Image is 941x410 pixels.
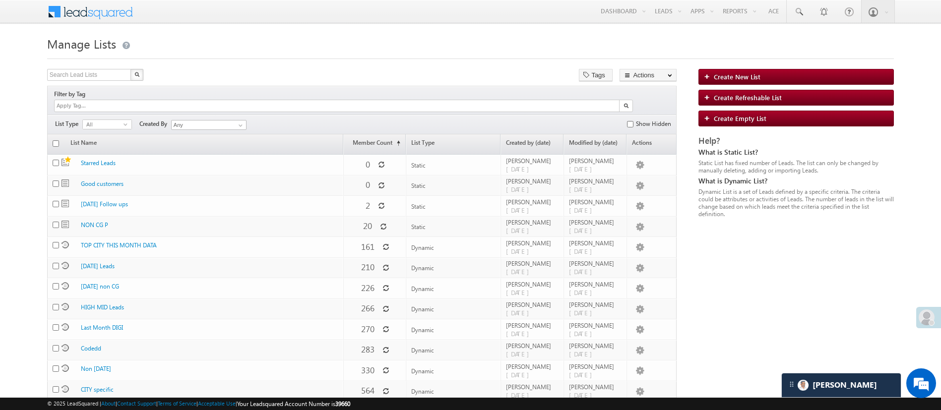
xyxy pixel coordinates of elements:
a: Created by (date) [501,135,563,154]
img: add_icon.png [704,94,714,100]
a: Good customers [81,180,124,187]
input: Type to Search [171,120,247,130]
span: [DATE] [506,370,534,379]
span: Dynamic [62,282,69,290]
span: [DATE] [506,329,534,338]
span: [PERSON_NAME] [506,177,559,185]
span: [DATE] [506,267,534,276]
div: What is Static List? [698,148,894,157]
span: Created By [139,119,171,128]
span: [DATE] [506,350,534,358]
span: [DATE] [569,329,597,338]
span: [PERSON_NAME] [569,342,622,350]
span: Static [62,221,69,228]
span: List Type [55,119,82,128]
span: [DATE] [569,206,597,214]
span: [DATE] [506,165,534,173]
span: [PERSON_NAME] [569,157,622,165]
span: Static [411,223,426,231]
span: Dynamic [62,323,69,331]
span: Dynamic [411,367,434,375]
a: Modified by (date) [564,135,626,154]
a: Member Count(sorted ascending) [344,135,406,154]
a: NON CG P [81,221,108,229]
span: 266 [361,302,375,314]
a: Non [DATE] [81,365,111,372]
span: 226 [361,282,375,293]
span: Static [411,182,426,189]
a: Starred Leads [81,159,116,167]
span: [DATE] [569,370,597,379]
span: Dynamic [411,264,434,272]
span: Dynamic [411,347,434,354]
span: Dynamic [411,388,434,395]
span: [DATE] [506,206,534,214]
span: [PERSON_NAME] [569,239,622,247]
a: CITY specific [81,386,114,393]
button: Actions [620,69,677,81]
img: add_icon.png [704,115,714,121]
a: Show All Items [233,120,246,130]
button: Tags [579,69,613,81]
span: All [83,120,124,129]
span: Dynamic [411,326,434,334]
a: Contact Support [117,400,156,407]
span: [PERSON_NAME] [506,363,559,370]
a: Codedd [81,345,101,352]
span: Dynamic [411,244,434,251]
span: 0 [366,159,370,170]
span: [DATE] [569,308,597,317]
span: [PERSON_NAME] [569,177,622,185]
a: About [101,400,116,407]
span: [PERSON_NAME] [569,219,622,226]
span: [PERSON_NAME] [569,301,622,308]
span: Carter [813,380,877,390]
span: [PERSON_NAME] [506,198,559,206]
span: Static [62,200,69,207]
span: [PERSON_NAME] [569,383,622,391]
div: carter-dragCarter[PERSON_NAME] [781,373,901,398]
span: [DATE] [506,185,534,193]
img: add_icon.png [704,73,714,79]
span: [DATE] [506,308,534,317]
span: [DATE] [569,288,597,296]
span: 39660 [335,400,350,408]
img: carter-drag [788,380,796,388]
span: Create Empty List [714,114,766,122]
a: [DATE] non CG [81,283,119,290]
span: 0 [366,179,370,190]
a: [DATE] Follow ups [81,200,128,208]
span: [DATE] [569,165,597,173]
span: 210 [361,261,375,273]
span: Create New List [714,72,760,81]
img: Search [624,103,628,108]
span: [PERSON_NAME] [569,281,622,288]
span: © 2025 LeadSquared | | | | | [47,399,350,409]
span: [PERSON_NAME] [506,301,559,308]
span: [PERSON_NAME] [506,342,559,350]
span: Dynamic [62,385,69,393]
span: [DATE] [569,247,597,255]
span: select [124,122,131,126]
div: What is Dynamic List? [698,176,894,185]
span: 330 [361,364,375,376]
span: Static [62,179,69,187]
label: Show Hidden [636,119,671,128]
span: (sorted ascending) [392,139,400,147]
input: Apply Tag... [56,102,115,110]
span: [PERSON_NAME] [506,281,559,288]
div: Static List has fixed number of Leads. The list can only be changed by manually deleting, adding ... [698,159,894,174]
span: Dynamic [62,303,69,310]
div: Filter by Tag [54,89,89,100]
span: [DATE] [506,226,534,234]
span: [PERSON_NAME] [506,260,559,267]
input: Check all records [53,140,59,147]
span: Static [411,162,426,169]
a: TOP CITY THIS MONTH DATA [81,241,157,249]
span: Dynamic [62,344,69,351]
a: Terms of Service [158,400,196,407]
img: Carter [798,380,809,391]
div: Dynamic List is a set of Leads defined by a specific criteria. The criteria could be attributes o... [698,188,894,218]
a: List Name [65,135,102,154]
span: Dynamic [411,285,434,293]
